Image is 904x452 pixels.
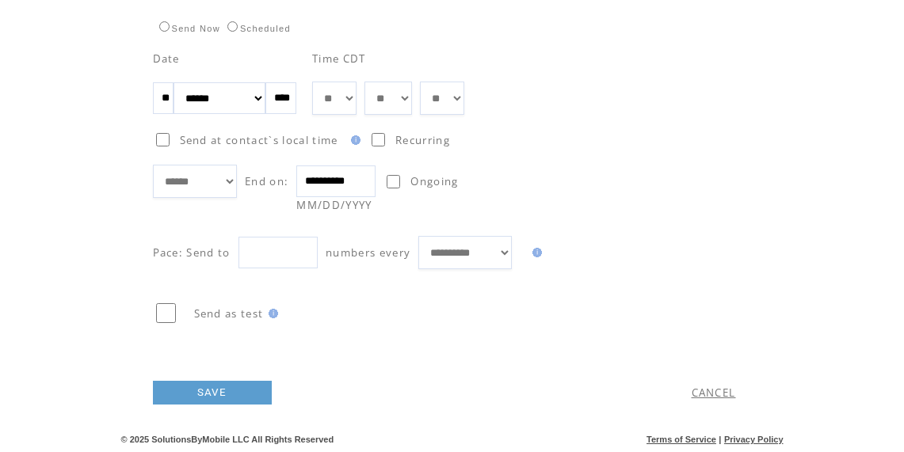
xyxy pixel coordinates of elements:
span: Date [153,51,180,66]
label: Send Now [155,24,220,33]
span: Send at contact`s local time [180,133,338,147]
label: Scheduled [223,24,291,33]
img: help.gif [528,248,542,257]
span: © 2025 SolutionsByMobile LLC All Rights Reserved [121,435,334,444]
a: SAVE [153,381,272,405]
a: Terms of Service [647,435,716,444]
span: | [719,435,721,444]
a: Privacy Policy [724,435,784,444]
img: help.gif [346,135,360,145]
span: End on: [245,174,288,188]
img: help.gif [264,309,278,318]
input: Scheduled [227,21,238,32]
span: Ongoing [410,174,458,188]
span: Time CDT [312,51,366,66]
a: CANCEL [692,386,736,400]
span: Pace: Send to [153,245,231,260]
input: Send Now [159,21,170,32]
span: Recurring [395,133,450,147]
span: Send as test [194,306,264,321]
span: MM/DD/YYYY [296,198,372,212]
span: numbers every [326,245,410,260]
